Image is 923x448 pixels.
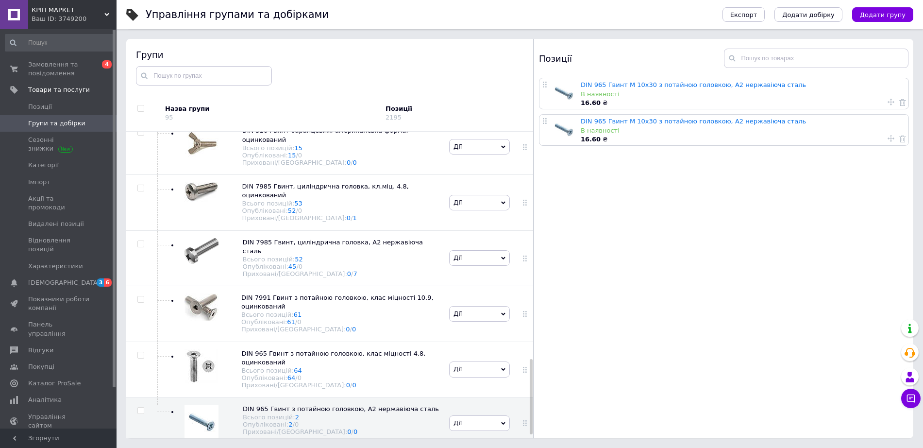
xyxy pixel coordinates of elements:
span: / [296,207,302,214]
span: Товари та послуги [28,86,90,94]
span: Покупці [28,362,54,371]
span: / [295,374,302,381]
span: / [352,428,358,435]
button: Додати добірку [774,7,842,22]
div: 0 [298,374,302,381]
span: Аналітика [28,396,62,404]
div: 0 [298,152,302,159]
div: Всього позицій: [243,414,439,421]
span: / [351,159,357,166]
span: 4 [102,60,112,69]
span: DIN 965 Гвинт з потайною головкою, А2 нержавіюча сталь [243,405,439,413]
a: 15 [288,152,296,159]
span: Імпорт [28,178,50,187]
a: Видалити товар [899,98,906,106]
div: Групи [136,49,524,61]
span: Управління сайтом [28,413,90,430]
a: 0 [346,326,350,333]
span: Додати добірку [782,11,835,18]
a: 0 [353,159,357,166]
a: 53 [294,200,302,207]
span: DIN 316 Гвинт баранцевий, американська форма, оцинкований [242,127,408,143]
a: 52 [295,256,303,263]
a: 2 [295,414,299,421]
a: 0 [347,214,351,222]
span: Показники роботи компанії [28,295,90,312]
div: В наявності [581,90,904,99]
span: Позиції [28,103,52,111]
span: Акції та промокоди [28,194,90,212]
a: DIN 965 Гвинт М 10х30 з потайною головкою, А2 нержавіюча сталь [581,81,806,88]
span: / [350,326,356,333]
img: DIN 7985 Гвинт, циліндрична головка, кл.міц. 4.8, оцинкований [185,182,218,202]
div: 0 [297,318,301,326]
img: DIN 965 Гвинт з потайною головкою, А2 нержавіюча сталь [185,405,218,439]
span: Каталог ProSale [28,379,81,388]
span: Дії [453,310,462,317]
input: Пошук [5,34,115,52]
b: 16.60 [581,136,601,143]
span: / [296,152,302,159]
span: Експорт [730,11,757,18]
img: DIN 965 Гвинт з потайною головкою, клас міцності 4.8, оцинкований [185,349,218,383]
div: 0 [298,207,302,214]
a: 64 [294,367,302,374]
span: [DEMOGRAPHIC_DATA] [28,278,100,287]
a: 0 [347,270,351,277]
b: 16.60 [581,99,601,106]
span: / [296,263,302,270]
span: Характеристики [28,262,83,271]
div: В наявності [581,126,904,135]
span: 6 [104,278,112,287]
a: 0 [347,159,351,166]
div: Позиції [539,49,724,68]
span: Дії [453,199,462,206]
button: Чат з покупцем [901,389,921,408]
a: 7 [353,270,357,277]
div: Приховані/[GEOGRAPHIC_DATA]: [242,214,439,222]
a: DIN 965 Гвинт М 10х30 з потайною головкою, А2 нержавіюча сталь [581,118,806,125]
div: Всього позицій: [242,144,439,152]
a: 0 [347,428,351,435]
div: Опубліковані: [243,421,439,428]
a: 0 [346,381,350,389]
a: 15 [294,144,302,152]
button: Експорт [722,7,765,22]
div: Опубліковані: [241,318,439,326]
span: 3 [97,278,104,287]
span: Дії [453,365,462,373]
div: Приховані/[GEOGRAPHIC_DATA]: [241,381,439,389]
img: DIN 7985 Гвинт, циліндрична головка, А2 нержавіюча сталь [185,238,218,264]
span: Видалені позиції [28,220,84,228]
span: / [295,318,302,326]
span: Дії [453,143,462,150]
div: Опубліковані: [241,374,439,381]
div: Позиції [386,104,468,113]
span: Додати групу [860,11,906,18]
span: DIN 7985 Гвинт, циліндрична головка, кл.міц. 4.8, оцинкований [242,183,409,199]
div: Всього позицій: [241,367,439,374]
div: Приховані/[GEOGRAPHIC_DATA]: [243,428,439,435]
div: Опубліковані: [243,263,439,270]
span: / [350,381,356,389]
span: Панель управління [28,320,90,338]
div: Опубліковані: [242,207,439,214]
div: Приховані/[GEOGRAPHIC_DATA]: [243,270,439,277]
a: 0 [352,326,356,333]
h1: Управління групами та добірками [146,9,329,20]
span: Групи та добірки [28,119,85,128]
a: Видалити товар [899,134,906,143]
input: Пошук по товарах [724,49,909,68]
a: 45 [288,263,297,270]
span: DIN 7985 Гвинт, циліндрична головка, А2 нержавіюча сталь [243,239,423,255]
a: 0 [353,428,357,435]
div: Всього позицій: [243,256,439,263]
button: Додати групу [852,7,913,22]
span: Категорії [28,161,59,170]
a: 61 [287,318,295,326]
a: 52 [288,207,296,214]
div: Приховані/[GEOGRAPHIC_DATA]: [242,159,439,166]
a: 61 [294,311,302,318]
span: / [351,270,357,277]
span: / [351,214,357,222]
